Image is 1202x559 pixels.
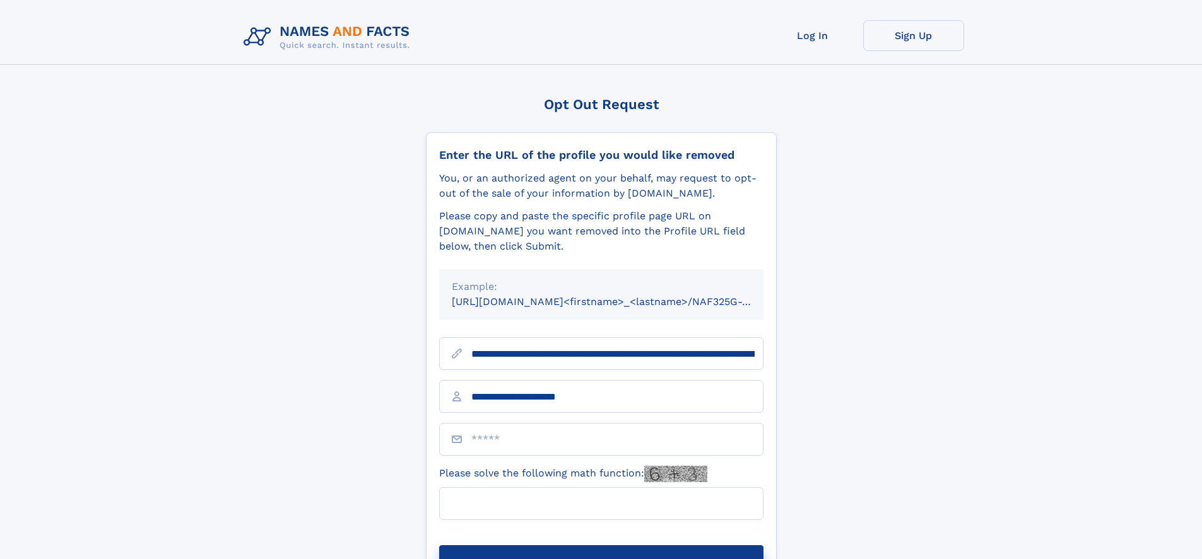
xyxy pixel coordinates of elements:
[439,209,763,254] div: Please copy and paste the specific profile page URL on [DOMAIN_NAME] you want removed into the Pr...
[426,96,777,112] div: Opt Out Request
[452,279,751,294] div: Example:
[439,466,707,482] label: Please solve the following math function:
[452,296,787,308] small: [URL][DOMAIN_NAME]<firstname>_<lastname>/NAF325G-xxxxxxxx
[863,20,964,51] a: Sign Up
[439,148,763,162] div: Enter the URL of the profile you would like removed
[439,171,763,201] div: You, or an authorized agent on your behalf, may request to opt-out of the sale of your informatio...
[762,20,863,51] a: Log In
[239,20,420,54] img: Logo Names and Facts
